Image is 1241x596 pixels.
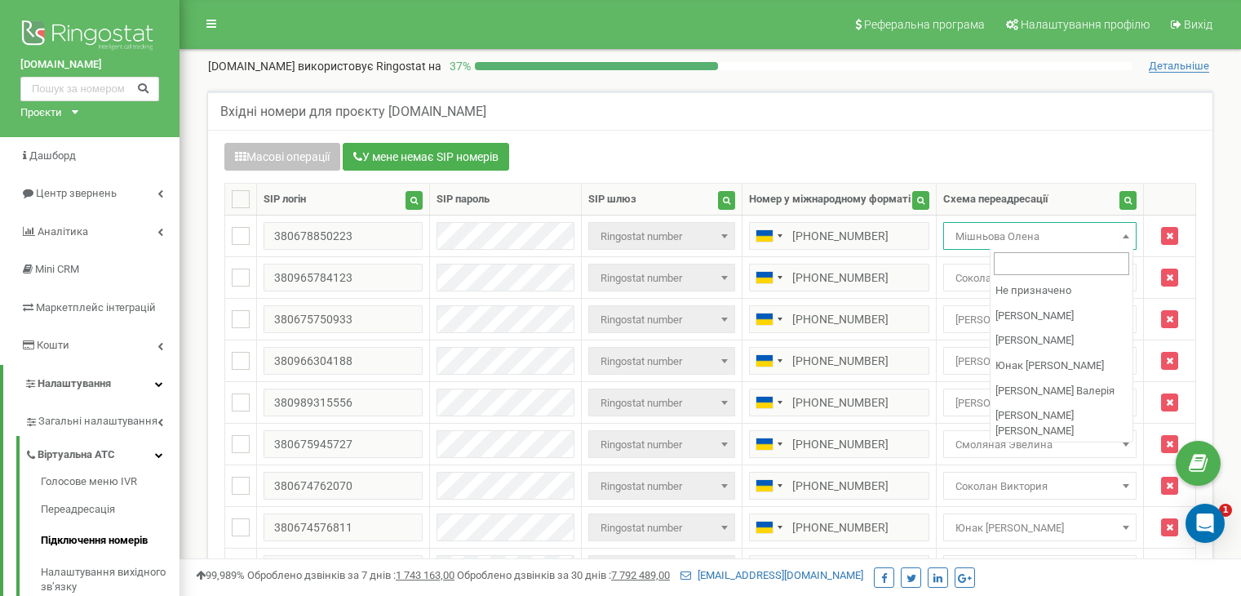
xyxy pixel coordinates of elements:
input: Пошук за номером [20,77,159,101]
div: Telephone country code [750,431,787,457]
span: Соколан Виктория [943,472,1137,500]
div: Open Intercom Messenger [1186,504,1225,543]
span: Налаштування [38,377,111,389]
span: Центр звернень [36,187,117,199]
span: Ringostat number [588,555,735,583]
a: Переадресація [41,494,180,526]
span: Віртуальна АТС [38,447,115,463]
li: [PERSON_NAME] [991,304,1132,329]
div: Telephone country code [750,514,787,540]
span: Ringostat number [594,267,729,290]
span: Mini CRM [35,263,79,275]
span: Дегнера Мирослава [949,392,1131,415]
a: [DOMAIN_NAME] [20,57,159,73]
input: 050 123 4567 [749,514,929,541]
span: використовує Ringostat на [298,60,441,73]
span: Загальні налаштування [38,414,157,429]
span: Реферальна програма [864,18,985,31]
span: Соколан Виктория [943,264,1137,291]
span: Оверченко Тетяна [943,347,1137,375]
span: Ringostat number [594,225,729,248]
span: Ringostat number [588,347,735,375]
span: Мішньова Олена [949,225,1131,248]
a: [EMAIL_ADDRESS][DOMAIN_NAME] [680,569,863,581]
a: Підключення номерів [41,525,180,557]
span: Оброблено дзвінків за 7 днів : [247,569,454,581]
span: Смоляная Эвелина [949,434,1131,456]
span: Юнак Анна [943,514,1137,541]
button: Масові операції [224,143,340,171]
span: Соколан Виктория [949,475,1131,498]
input: 050 123 4567 [749,430,929,458]
div: Номер у міжнародному форматі [749,192,911,207]
div: SIP шлюз [588,192,636,207]
li: Не призначено [991,278,1132,304]
span: Дегнера Мирослава [943,389,1137,416]
span: Шевчук Виктория [949,309,1131,331]
span: Кошти [37,339,69,351]
input: 050 123 4567 [749,555,929,583]
span: Ringostat number [588,514,735,541]
span: Ringostat number [594,517,729,540]
span: Ringostat number [588,264,735,291]
input: 050 123 4567 [749,472,929,500]
h5: Вхідні номери для проєкту [DOMAIN_NAME] [220,105,486,119]
p: 37 % [441,58,475,74]
u: 7 792 489,00 [611,569,670,581]
span: Соколан Виктория [949,267,1131,290]
div: Telephone country code [750,389,787,416]
span: Ringostat number [594,475,729,498]
div: Telephone country code [750,473,787,499]
a: Голосове меню IVR [41,474,180,494]
span: Ringostat number [588,389,735,416]
span: Юнак Анна [949,517,1131,540]
span: 99,989% [196,569,245,581]
span: Оброблено дзвінків за 30 днів : [457,569,670,581]
span: Ringostat number [594,309,729,331]
span: Ringostat number [588,472,735,500]
span: Ringostat number [594,434,729,456]
span: Ringostat number [588,430,735,458]
span: Маркетплейс інтеграцій [36,301,156,314]
span: Дашборд [29,149,76,162]
img: Ringostat logo [20,16,159,57]
span: Ringostat number [588,305,735,333]
div: Схема переадресації [943,192,1048,207]
span: Налаштування профілю [1021,18,1150,31]
div: Проєкти [20,105,62,121]
th: SIP пароль [430,184,582,216]
u: 1 743 163,00 [396,569,454,581]
li: Юнак [PERSON_NAME] [991,354,1132,379]
a: Загальні налаштування [24,403,180,436]
div: Telephone country code [750,223,787,249]
span: Ringostat number [594,350,729,373]
input: 050 123 4567 [749,389,929,416]
span: 1 [1219,504,1232,517]
span: Детальніше [1149,60,1209,73]
div: SIP логін [264,192,306,207]
span: Аналiтика [38,225,88,238]
div: Telephone country code [750,556,787,582]
input: 050 123 4567 [749,347,929,375]
div: Telephone country code [750,348,787,374]
span: Ringostat number [594,392,729,415]
li: [PERSON_NAME] [991,328,1132,354]
span: Оверченко Тетяна [949,350,1131,373]
input: 050 123 4567 [749,305,929,333]
span: Вихід [1184,18,1212,31]
span: Алена Бавыко [943,555,1137,583]
span: Ringostat number [588,222,735,250]
span: Шевчук Виктория [943,305,1137,333]
p: [DOMAIN_NAME] [208,58,441,74]
input: 050 123 4567 [749,222,929,250]
li: [PERSON_NAME] Валерія [991,379,1132,404]
a: Віртуальна АТС [24,436,180,469]
button: У мене немає SIP номерів [343,143,509,171]
input: 050 123 4567 [749,264,929,291]
a: Налаштування [3,365,180,403]
span: Смоляная Эвелина [943,430,1137,458]
div: Telephone country code [750,306,787,332]
div: Telephone country code [750,265,787,291]
li: [PERSON_NAME] [PERSON_NAME] [991,403,1132,443]
span: Мішньова Олена [943,222,1137,250]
